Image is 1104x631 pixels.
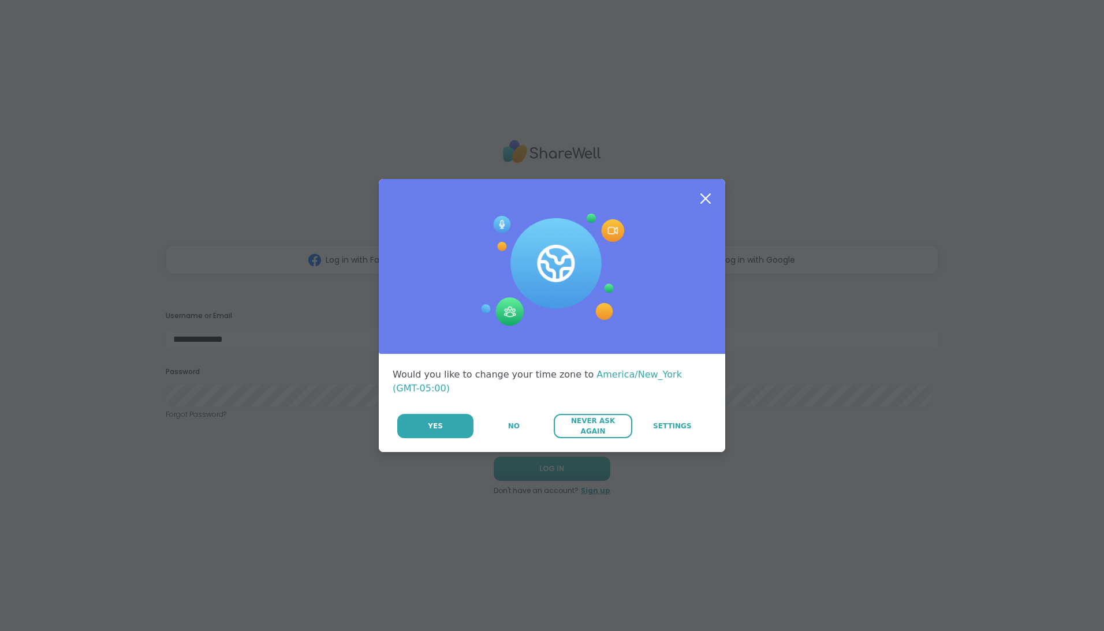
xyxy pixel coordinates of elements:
span: Yes [428,421,443,431]
span: America/New_York (GMT-05:00) [393,369,682,394]
button: Never Ask Again [554,414,632,438]
div: Would you like to change your time zone to [393,368,711,395]
span: Settings [653,421,692,431]
span: Never Ask Again [560,416,626,436]
span: No [508,421,520,431]
a: Settings [633,414,711,438]
img: Session Experience [480,214,624,327]
button: No [475,414,553,438]
button: Yes [397,414,473,438]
